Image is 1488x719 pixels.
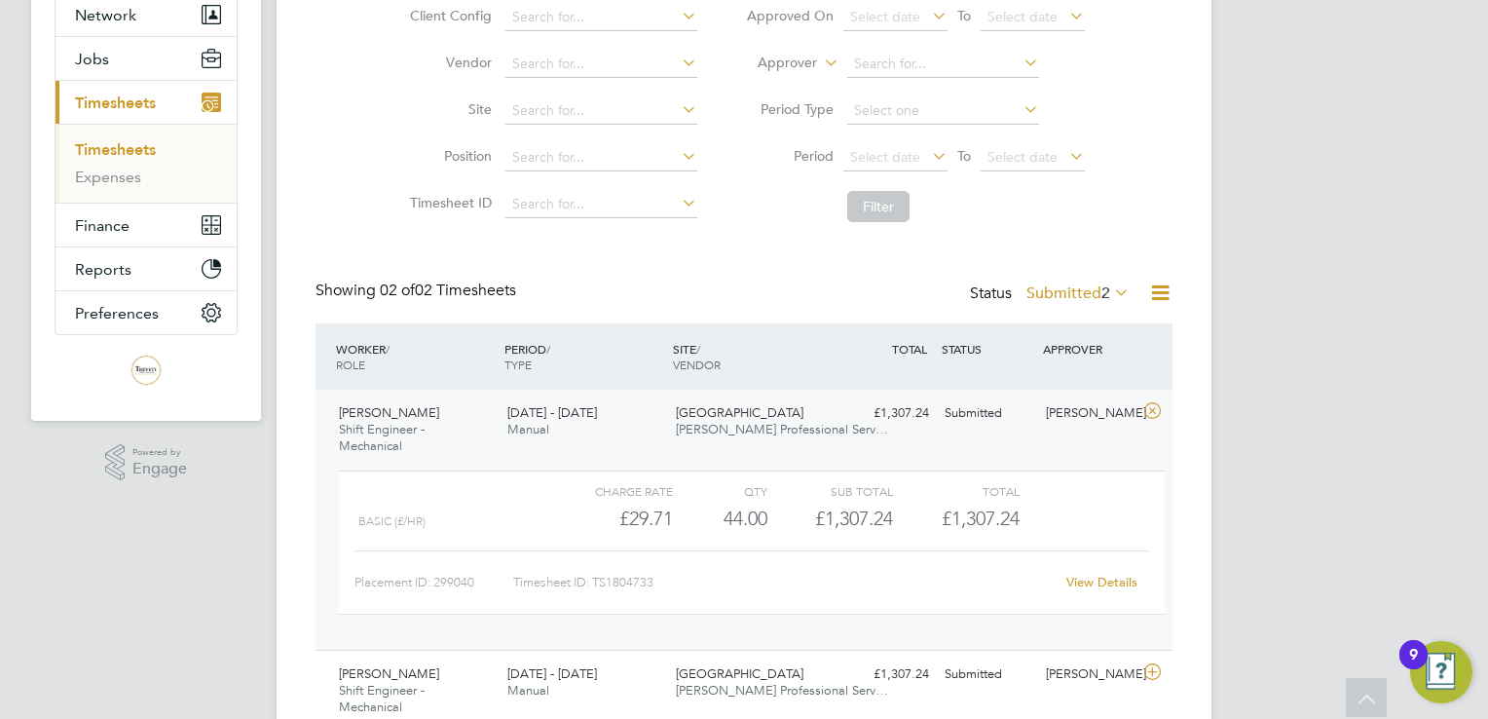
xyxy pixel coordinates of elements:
[1410,641,1472,703] button: Open Resource Center, 9 new notifications
[673,357,721,372] span: VENDOR
[937,331,1038,366] div: STATUS
[505,191,697,218] input: Search for...
[676,665,803,682] span: [GEOGRAPHIC_DATA]
[513,567,1054,598] div: Timesheet ID: TS1804733
[676,404,803,421] span: [GEOGRAPHIC_DATA]
[331,331,500,382] div: WORKER
[1038,331,1139,366] div: APPROVER
[56,291,237,334] button: Preferences
[404,54,492,71] label: Vendor
[386,341,390,357] span: /
[987,8,1058,25] span: Select date
[504,357,532,372] span: TYPE
[937,397,1038,430] div: Submitted
[75,140,156,159] a: Timesheets
[404,147,492,165] label: Position
[836,659,937,691] div: £1,307.24
[130,355,162,386] img: trevettgroup-logo-retina.png
[56,37,237,80] button: Jobs
[729,54,817,73] label: Approver
[676,421,888,437] span: [PERSON_NAME] Professional Serv…
[339,421,425,454] span: Shift Engineer - Mechanical
[937,659,1038,691] div: Submitted
[847,191,910,222] button: Filter
[380,281,516,300] span: 02 Timesheets
[380,281,415,300] span: 02 of
[1101,284,1110,303] span: 2
[1038,397,1139,430] div: [PERSON_NAME]
[1038,659,1139,691] div: [PERSON_NAME]
[55,355,238,386] a: Go to home page
[75,50,109,68] span: Jobs
[547,503,673,535] div: £29.71
[500,331,668,382] div: PERIOD
[339,404,439,421] span: [PERSON_NAME]
[547,479,673,503] div: Charge rate
[1409,655,1418,680] div: 9
[847,51,1039,78] input: Search for...
[942,507,1020,530] span: £1,307.24
[746,7,834,24] label: Approved On
[339,665,439,682] span: [PERSON_NAME]
[132,444,187,461] span: Powered by
[354,567,513,598] div: Placement ID: 299040
[75,6,136,24] span: Network
[75,216,130,235] span: Finance
[336,357,365,372] span: ROLE
[1026,284,1130,303] label: Submitted
[746,100,834,118] label: Period Type
[847,97,1039,125] input: Select one
[507,682,549,699] span: Manual
[951,143,977,169] span: To
[358,514,426,528] span: Basic (£/HR)
[75,168,141,186] a: Expenses
[505,144,697,171] input: Search for...
[767,479,893,503] div: Sub Total
[668,331,837,382] div: SITE
[132,461,187,477] span: Engage
[75,304,159,322] span: Preferences
[507,421,549,437] span: Manual
[56,124,237,203] div: Timesheets
[56,247,237,290] button: Reports
[673,503,767,535] div: 44.00
[507,404,597,421] span: [DATE] - [DATE]
[850,8,920,25] span: Select date
[404,194,492,211] label: Timesheet ID
[892,341,927,357] span: TOTAL
[505,51,697,78] input: Search for...
[951,3,977,28] span: To
[404,7,492,24] label: Client Config
[893,479,1019,503] div: Total
[105,444,188,481] a: Powered byEngage
[56,81,237,124] button: Timesheets
[404,100,492,118] label: Site
[850,148,920,166] span: Select date
[316,281,520,301] div: Showing
[836,397,937,430] div: £1,307.24
[75,260,131,279] span: Reports
[673,479,767,503] div: QTY
[505,4,697,31] input: Search for...
[546,341,550,357] span: /
[75,94,156,112] span: Timesheets
[676,682,888,699] span: [PERSON_NAME] Professional Serv…
[339,682,425,715] span: Shift Engineer - Mechanical
[767,503,893,535] div: £1,307.24
[970,281,1134,308] div: Status
[746,147,834,165] label: Period
[1066,574,1137,590] a: View Details
[987,148,1058,166] span: Select date
[505,97,697,125] input: Search for...
[696,341,700,357] span: /
[56,204,237,246] button: Finance
[507,665,597,682] span: [DATE] - [DATE]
